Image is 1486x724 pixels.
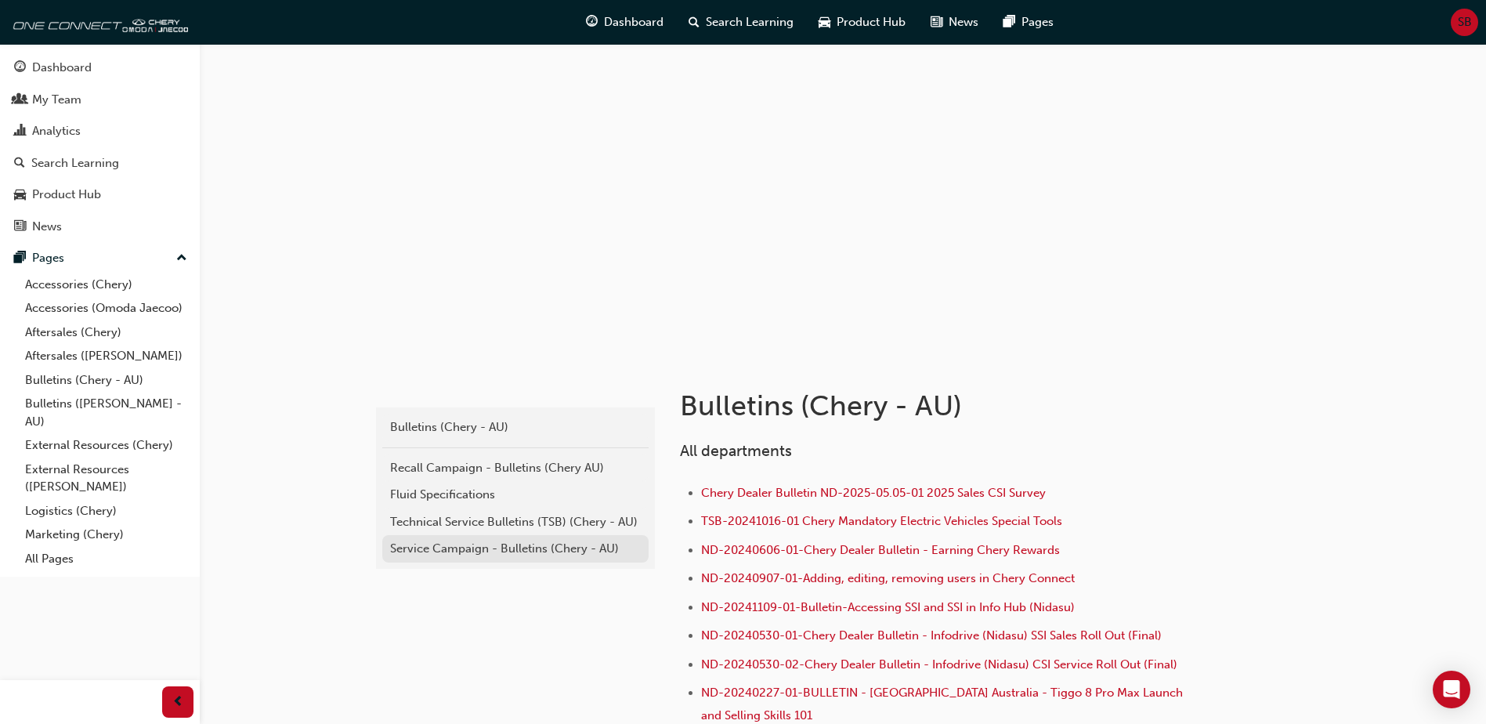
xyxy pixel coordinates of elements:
div: My Team [32,91,81,109]
button: Pages [6,244,193,273]
a: car-iconProduct Hub [806,6,918,38]
a: ND-20240530-02-Chery Dealer Bulletin - Infodrive (Nidasu) CSI Service Roll Out (Final) [701,657,1177,672]
a: Technical Service Bulletins (TSB) (Chery - AU) [382,509,649,536]
div: Analytics [32,122,81,140]
span: guage-icon [14,61,26,75]
span: guage-icon [586,13,598,32]
a: search-iconSearch Learning [676,6,806,38]
a: ND-20240907-01-Adding, editing, removing users in Chery Connect [701,571,1075,585]
a: News [6,212,193,241]
span: Search Learning [706,13,794,31]
span: prev-icon [172,693,184,712]
span: search-icon [14,157,25,171]
a: ND-20240606-01-Chery Dealer Bulletin - Earning Chery Rewards [701,543,1060,557]
a: External Resources ([PERSON_NAME]) [19,458,193,499]
span: SB [1458,13,1472,31]
button: SB [1451,9,1478,36]
img: oneconnect [8,6,188,38]
span: Product Hub [837,13,906,31]
span: news-icon [14,220,26,234]
a: news-iconNews [918,6,991,38]
a: Fluid Specifications [382,481,649,509]
div: Product Hub [32,186,101,204]
span: car-icon [14,188,26,202]
a: Bulletins (Chery - AU) [19,368,193,393]
a: Service Campaign - Bulletins (Chery - AU) [382,535,649,563]
div: Service Campaign - Bulletins (Chery - AU) [390,540,641,558]
span: search-icon [689,13,700,32]
button: DashboardMy TeamAnalyticsSearch LearningProduct HubNews [6,50,193,244]
div: Technical Service Bulletins (TSB) (Chery - AU) [390,513,641,531]
a: External Resources (Chery) [19,433,193,458]
a: Aftersales (Chery) [19,320,193,345]
a: Analytics [6,117,193,146]
a: Accessories (Chery) [19,273,193,297]
a: ND-20240530-01-Chery Dealer Bulletin - Infodrive (Nidasu) SSI Sales Roll Out (Final) [701,628,1162,643]
span: Dashboard [604,13,663,31]
a: Marketing (Chery) [19,523,193,547]
div: Bulletins (Chery - AU) [390,418,641,436]
span: car-icon [819,13,830,32]
a: pages-iconPages [991,6,1066,38]
span: pages-icon [14,252,26,266]
span: Pages [1021,13,1054,31]
span: chart-icon [14,125,26,139]
h1: Bulletins (Chery - AU) [680,389,1194,423]
div: Open Intercom Messenger [1433,671,1470,708]
div: Fluid Specifications [390,486,641,504]
a: Accessories (Omoda Jaecoo) [19,296,193,320]
a: Bulletins (Chery - AU) [382,414,649,441]
span: news-icon [931,13,942,32]
a: ND-20241109-01-Bulletin-Accessing SSI and SSI in Info Hub (Nidasu) [701,600,1075,614]
a: TSB-20241016-01 Chery Mandatory Electric Vehicles Special Tools [701,514,1062,528]
span: people-icon [14,93,26,107]
a: All Pages [19,547,193,571]
div: Recall Campaign - Bulletins (Chery AU) [390,459,641,477]
span: up-icon [176,248,187,269]
div: Dashboard [32,59,92,77]
a: Chery Dealer Bulletin ND-2025-05.05-01 2025 Sales CSI Survey [701,486,1046,500]
a: My Team [6,85,193,114]
div: Pages [32,249,64,267]
a: ND-20240227-01-BULLETIN - [GEOGRAPHIC_DATA] Australia - Tiggo 8 Pro Max Launch and Selling Skills... [701,686,1186,722]
a: Dashboard [6,53,193,82]
a: Search Learning [6,149,193,178]
a: guage-iconDashboard [573,6,676,38]
a: Bulletins ([PERSON_NAME] - AU) [19,392,193,433]
a: Recall Campaign - Bulletins (Chery AU) [382,454,649,482]
a: Logistics (Chery) [19,499,193,523]
span: pages-icon [1003,13,1015,32]
a: Aftersales ([PERSON_NAME]) [19,344,193,368]
span: All departments [680,442,792,460]
div: News [32,218,62,236]
div: Search Learning [31,154,119,172]
span: News [949,13,978,31]
a: Product Hub [6,180,193,209]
